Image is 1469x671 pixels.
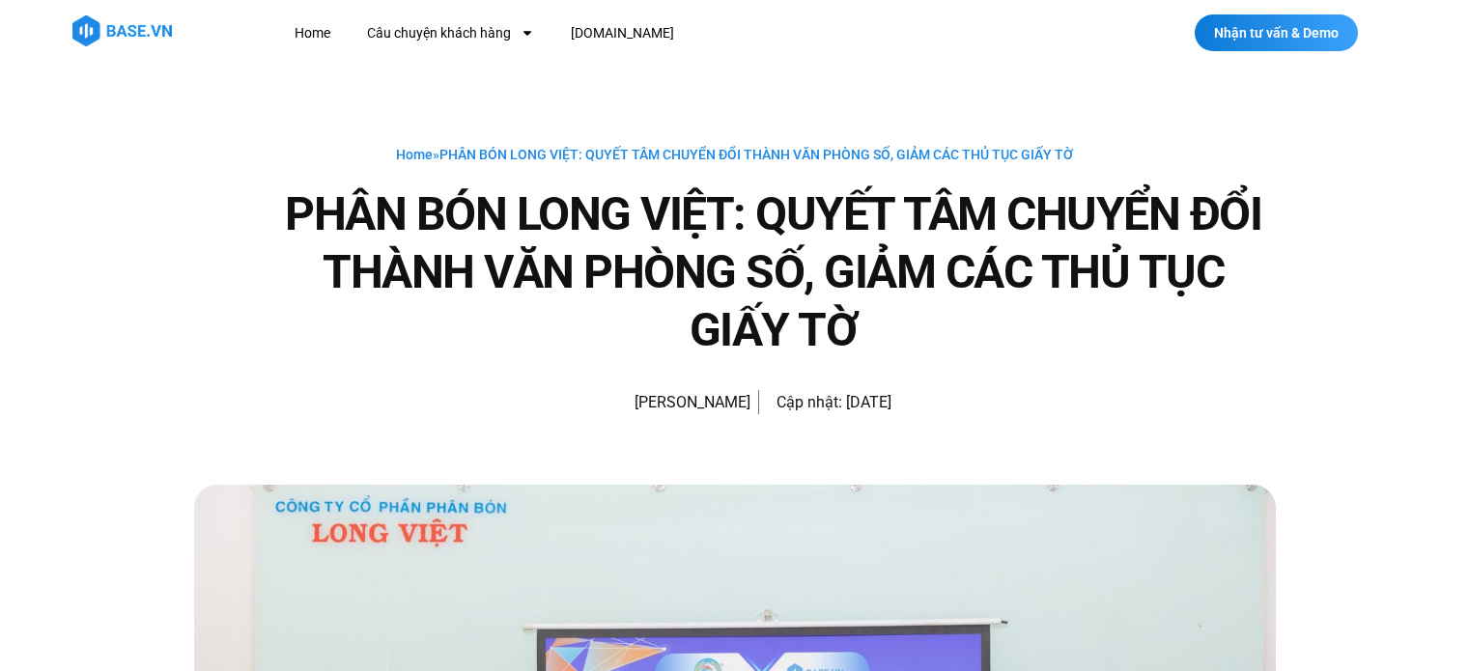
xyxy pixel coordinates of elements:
[280,15,345,51] a: Home
[777,393,842,411] span: Cập nhật:
[353,15,549,51] a: Câu chuyện khách hàng
[396,147,1073,162] span: »
[625,389,750,416] span: [PERSON_NAME]
[396,147,433,162] a: Home
[1214,26,1339,40] span: Nhận tư vấn & Demo
[556,15,689,51] a: [DOMAIN_NAME]
[280,15,1029,51] nav: Menu
[1195,14,1358,51] a: Nhận tư vấn & Demo
[439,147,1073,162] span: PHÂN BÓN LONG VIỆT: QUYẾT TÂM CHUYỂN ĐỔI THÀNH VĂN PHÒNG SỐ, GIẢM CÁC THỦ TỤC GIẤY TỜ
[271,185,1276,359] h1: PHÂN BÓN LONG VIỆT: QUYẾT TÂM CHUYỂN ĐỔI THÀNH VĂN PHÒNG SỐ, GIẢM CÁC THỦ TỤC GIẤY TỜ
[846,393,891,411] time: [DATE]
[579,378,750,427] a: Picture of Đoàn Đức [PERSON_NAME]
